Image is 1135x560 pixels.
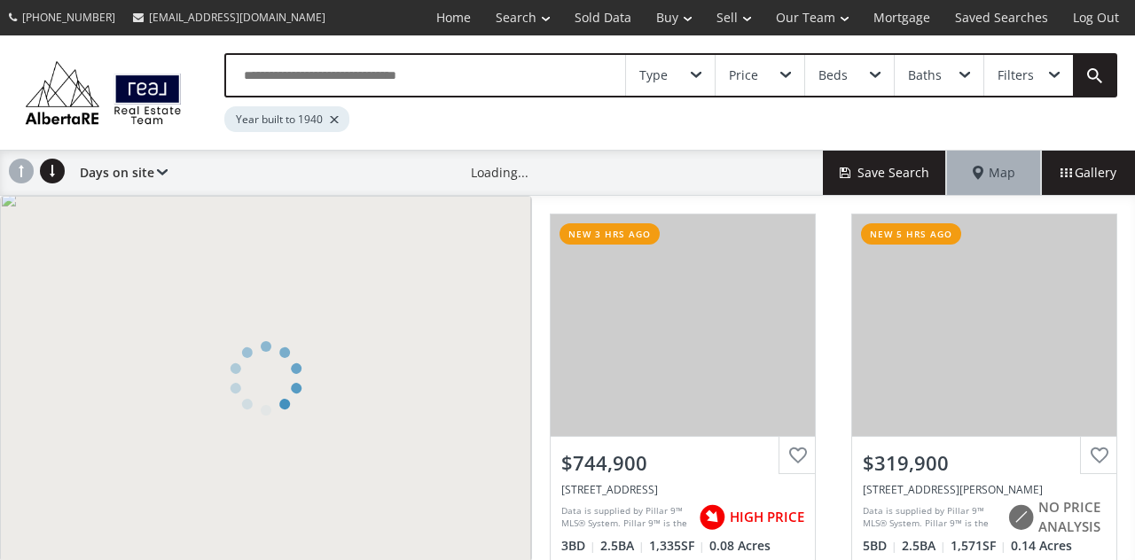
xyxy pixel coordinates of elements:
span: 1,571 SF [951,537,1006,555]
div: Loading... [471,164,528,182]
div: 106 9A Street NE, Calgary, AB T2E 4K7 [561,482,804,497]
span: 0.14 Acres [1011,537,1072,555]
span: 1,335 SF [649,537,705,555]
span: HIGH PRICE [730,508,804,526]
span: [EMAIL_ADDRESS][DOMAIN_NAME] [149,10,325,25]
span: 3 BD [561,537,596,555]
button: Save Search [823,151,947,195]
span: 2.5 BA [600,537,645,555]
span: [PHONE_NUMBER] [22,10,115,25]
span: Map [973,164,1015,182]
span: 5 BD [863,537,897,555]
img: Logo [18,57,189,128]
div: Map [947,151,1041,195]
div: Baths [908,69,942,82]
span: Gallery [1061,164,1116,182]
div: $744,900 [561,449,804,477]
a: [EMAIL_ADDRESS][DOMAIN_NAME] [124,1,334,34]
span: 2.5 BA [902,537,946,555]
div: Year built to 1940 [224,106,349,132]
div: Data is supplied by Pillar 9™ MLS® System. Pillar 9™ is the owner of the copyright in its MLS® Sy... [561,504,690,531]
div: Filters [998,69,1034,82]
div: $319,900 [863,449,1106,477]
img: rating icon [1003,500,1038,535]
div: Gallery [1041,151,1135,195]
div: Days on site [71,151,168,195]
div: Beds [818,69,848,82]
div: Data is supplied by Pillar 9™ MLS® System. Pillar 9™ is the owner of the copyright in its MLS® Sy... [863,504,998,531]
div: Price [729,69,758,82]
div: 4901 54 Street, Stettler, AB T0C 2L0 [863,482,1106,497]
span: NO PRICE ANALYSIS [1038,498,1106,536]
span: 0.08 Acres [709,537,771,555]
div: Type [639,69,668,82]
img: rating icon [694,500,730,535]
